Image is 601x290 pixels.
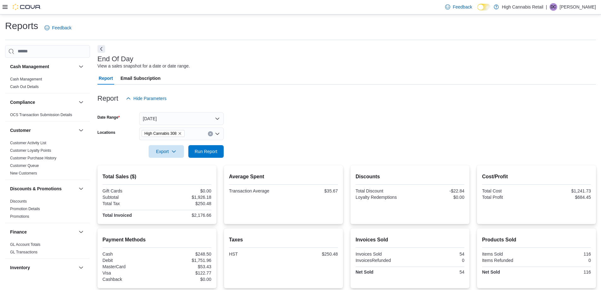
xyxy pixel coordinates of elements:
[103,277,156,282] div: Cashback
[10,112,72,117] span: OCS Transaction Submission Details
[144,130,177,137] span: High Cannabis 308
[356,252,409,257] div: Invoices Sold
[178,132,182,135] button: Remove High Cannabis 308 from selection in this group
[10,85,39,89] a: Cash Out Details
[477,10,478,11] span: Dark Mode
[10,141,46,145] a: Customer Activity List
[208,131,213,136] button: Clear input
[538,258,591,263] div: 0
[229,236,338,244] h2: Taxes
[411,252,464,257] div: 54
[229,188,282,193] div: Transaction Average
[285,252,338,257] div: $250.48
[356,188,409,193] div: Total Discount
[5,241,90,258] div: Finance
[10,63,49,70] h3: Cash Management
[10,148,51,153] a: Customer Loyalty Points
[10,77,42,81] a: Cash Management
[103,188,156,193] div: Gift Cards
[482,236,591,244] h2: Products Sold
[103,195,156,200] div: Subtotal
[123,92,169,105] button: Hide Parameters
[443,1,474,13] a: Feedback
[5,20,38,32] h1: Reports
[158,252,211,257] div: $248.50
[482,195,535,200] div: Total Profit
[152,145,180,158] span: Export
[538,252,591,257] div: 116
[5,111,90,121] div: Compliance
[121,72,161,85] span: Email Subscription
[10,77,42,82] span: Cash Management
[10,186,62,192] h3: Discounts & Promotions
[133,95,167,102] span: Hide Parameters
[142,130,185,137] span: High Cannabis 308
[551,3,556,11] span: DC
[195,148,217,155] span: Run Report
[13,4,41,10] img: Cova
[356,236,464,244] h2: Invoices Sold
[97,130,115,135] label: Locations
[158,258,211,263] div: $1,751.96
[97,63,190,69] div: View a sales snapshot for a date or date range.
[482,252,535,257] div: Items Sold
[77,228,85,236] button: Finance
[158,188,211,193] div: $0.00
[139,112,224,125] button: [DATE]
[453,4,472,10] span: Feedback
[356,258,409,263] div: InvoicesRefunded
[411,188,464,193] div: -$22.84
[356,195,409,200] div: Loyalty Redemptions
[482,269,500,275] strong: Net Sold
[538,195,591,200] div: $684.45
[546,3,547,11] p: |
[97,95,118,102] h3: Report
[10,84,39,89] span: Cash Out Details
[10,171,37,175] a: New Customers
[502,3,544,11] p: High Cannabis Retail
[10,156,56,160] a: Customer Purchase History
[103,264,156,269] div: MasterCard
[10,199,27,204] a: Discounts
[77,264,85,271] button: Inventory
[411,258,464,263] div: 0
[229,173,338,181] h2: Average Spent
[411,195,464,200] div: $0.00
[10,206,40,211] span: Promotion Details
[188,145,224,158] button: Run Report
[10,156,56,161] span: Customer Purchase History
[158,213,211,218] div: $2,176.66
[10,242,40,247] span: GL Account Totals
[103,270,156,275] div: Visa
[42,21,74,34] a: Feedback
[5,75,90,93] div: Cash Management
[285,188,338,193] div: $35.67
[10,171,37,176] span: New Customers
[10,250,38,255] span: GL Transactions
[97,115,120,120] label: Date Range
[10,140,46,145] span: Customer Activity List
[10,127,76,133] button: Customer
[158,264,211,269] div: $53.43
[482,258,535,263] div: Items Refunded
[10,99,35,105] h3: Compliance
[103,201,156,206] div: Total Tax
[10,214,29,219] a: Promotions
[10,264,30,271] h3: Inventory
[10,99,76,105] button: Compliance
[356,269,374,275] strong: Net Sold
[229,252,282,257] div: HST
[550,3,557,11] div: Duncan Crouse
[52,25,71,31] span: Feedback
[5,139,90,180] div: Customer
[411,269,464,275] div: 54
[10,163,39,168] a: Customer Queue
[158,195,211,200] div: $1,926.18
[482,188,535,193] div: Total Cost
[77,185,85,192] button: Discounts & Promotions
[477,4,491,10] input: Dark Mode
[103,252,156,257] div: Cash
